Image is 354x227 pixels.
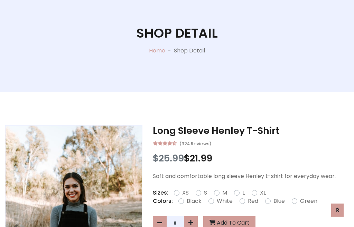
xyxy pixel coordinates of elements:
label: L [242,189,245,197]
p: - [165,47,174,55]
p: Shop Detail [174,47,205,55]
label: White [217,197,233,205]
label: Blue [273,197,285,205]
label: Red [248,197,258,205]
label: Green [300,197,317,205]
h1: Shop Detail [136,26,218,41]
label: Black [187,197,202,205]
label: XS [182,189,189,197]
h3: $ [153,153,349,164]
p: Sizes: [153,189,168,197]
label: XL [260,189,266,197]
p: Colors: [153,197,173,205]
small: (324 Reviews) [179,139,211,147]
span: 21.99 [190,152,212,165]
p: Soft and comfortable long sleeve Henley t-shirt for everyday wear. [153,172,349,180]
label: S [204,189,207,197]
a: Home [149,47,165,55]
h3: Long Sleeve Henley T-Shirt [153,125,349,136]
label: M [222,189,227,197]
span: $25.99 [153,152,184,165]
